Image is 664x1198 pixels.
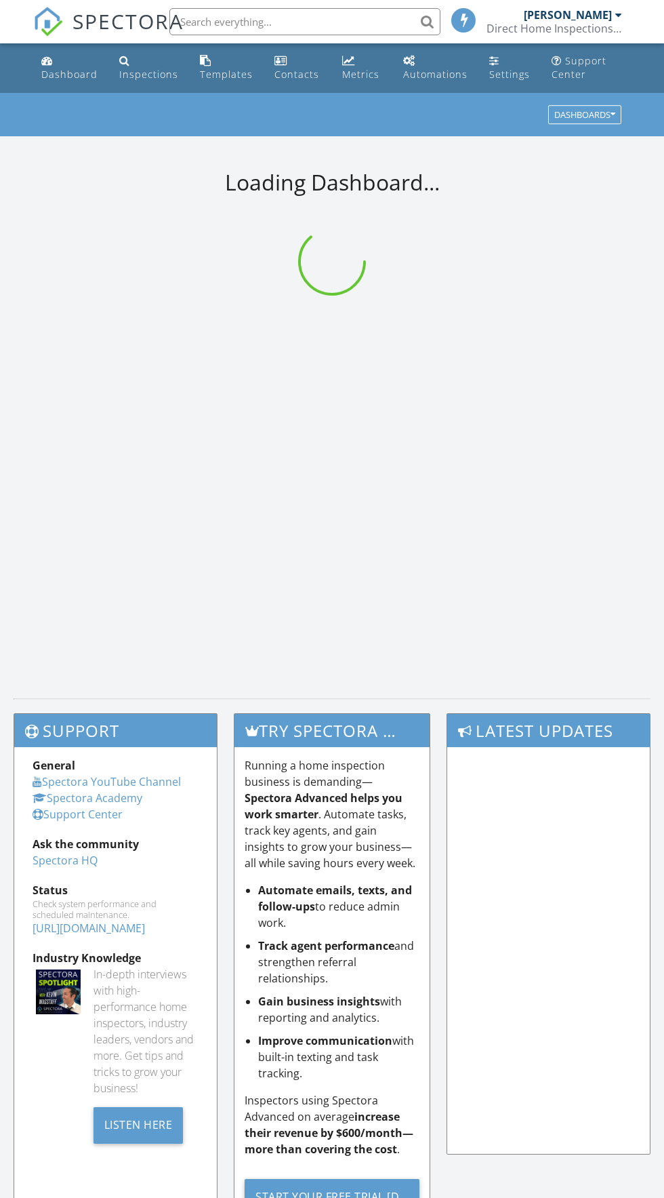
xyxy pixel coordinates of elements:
div: In-depth interviews with high-performance home inspectors, industry leaders, vendors and more. Ge... [94,966,199,1096]
img: Spectoraspolightmain [36,970,81,1014]
span: SPECTORA [72,7,184,35]
h3: Try spectora advanced [DATE] [234,714,429,747]
a: Spectora HQ [33,853,98,868]
strong: Track agent performance [258,938,394,953]
a: Automations (Basic) [398,49,473,87]
a: Spectora YouTube Channel [33,774,181,789]
img: The Best Home Inspection Software - Spectora [33,7,63,37]
a: Support Center [546,49,628,87]
div: [PERSON_NAME] [524,8,612,22]
a: Support Center [33,807,123,822]
strong: General [33,758,75,773]
li: with built-in texting and task tracking. [258,1033,419,1081]
strong: Spectora Advanced helps you work smarter [245,791,402,822]
div: Dashboards [554,111,615,120]
a: Spectora Academy [33,791,142,805]
a: SPECTORA [33,18,184,47]
strong: Gain business insights [258,994,380,1009]
div: Settings [489,68,530,81]
a: Inspections [114,49,184,87]
div: Dashboard [41,68,98,81]
h3: Support [14,714,217,747]
div: Inspections [119,68,178,81]
li: with reporting and analytics. [258,993,419,1026]
a: Metrics [337,49,388,87]
strong: Improve communication [258,1033,392,1048]
button: Dashboards [548,106,621,125]
strong: increase their revenue by $600/month—more than covering the cost [245,1109,413,1157]
strong: Automate emails, texts, and follow-ups [258,883,412,914]
div: Metrics [342,68,379,81]
h3: Latest Updates [447,714,650,747]
p: Inspectors using Spectora Advanced on average . [245,1092,419,1157]
div: Ask the community [33,836,199,852]
a: Contacts [269,49,326,87]
div: Automations [403,68,468,81]
li: and strengthen referral relationships. [258,938,419,986]
div: Check system performance and scheduled maintenance. [33,898,199,920]
div: Listen Here [94,1107,184,1144]
div: Industry Knowledge [33,950,199,966]
a: Templates [194,49,258,87]
li: to reduce admin work. [258,882,419,931]
a: [URL][DOMAIN_NAME] [33,921,145,936]
a: Settings [484,49,535,87]
div: Status [33,882,199,898]
p: Running a home inspection business is demanding— . Automate tasks, track key agents, and gain ins... [245,757,419,871]
a: Listen Here [94,1117,184,1132]
a: Dashboard [36,49,103,87]
div: Templates [200,68,253,81]
div: Support Center [552,54,606,81]
input: Search everything... [169,8,440,35]
div: Contacts [274,68,319,81]
div: Direct Home Inspections LLC [486,22,622,35]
